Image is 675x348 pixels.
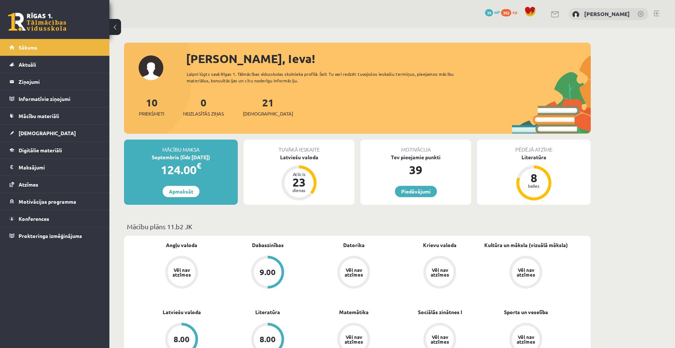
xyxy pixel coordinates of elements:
[19,73,100,90] legend: Ziņojumi
[430,335,450,344] div: Vēl nav atzīmes
[19,130,76,136] span: [DEMOGRAPHIC_DATA]
[183,96,224,117] a: 0Neizlasītās ziņas
[139,256,225,290] a: Vēl nav atzīmes
[174,335,190,343] div: 8.00
[484,241,568,249] a: Kultūra un māksla (vizuālā māksla)
[423,241,457,249] a: Krievu valoda
[171,267,192,277] div: Vēl nav atzīmes
[572,11,579,18] img: Ieva Krūmiņa
[187,71,467,84] div: Laipni lūgts savā Rīgas 1. Tālmācības vidusskolas skolnieka profilā. Šeit Tu vari redzēt tuvojošo...
[186,50,591,67] div: [PERSON_NAME], Ieva!
[339,308,369,316] a: Matemātika
[9,210,100,227] a: Konferences
[124,140,238,153] div: Mācību maksa
[360,153,471,161] div: Tev pieejamie punkti
[19,44,37,51] span: Sākums
[243,96,293,117] a: 21[DEMOGRAPHIC_DATA]
[344,335,364,344] div: Vēl nav atzīmes
[504,308,548,316] a: Sports un veselība
[501,9,511,16] span: 392
[516,335,536,344] div: Vēl nav atzīmes
[19,61,36,68] span: Aktuāli
[244,153,354,161] div: Latviešu valoda
[19,90,100,107] legend: Informatīvie ziņojumi
[344,267,364,277] div: Vēl nav atzīmes
[9,193,100,210] a: Motivācijas programma
[9,125,100,141] a: [DEMOGRAPHIC_DATA]
[19,215,49,222] span: Konferences
[252,241,284,249] a: Dabaszinības
[9,39,100,56] a: Sākums
[19,147,62,153] span: Digitālie materiāli
[260,335,276,343] div: 8.00
[166,241,197,249] a: Angļu valoda
[584,10,630,17] a: [PERSON_NAME]
[360,140,471,153] div: Motivācija
[477,153,591,202] a: Literatūra 8 balles
[163,186,199,197] a: Apmaksāt
[523,172,545,184] div: 8
[19,159,100,176] legend: Maksājumi
[244,140,354,153] div: Tuvākā ieskaite
[19,113,59,119] span: Mācību materiāli
[516,267,536,277] div: Vēl nav atzīmes
[9,227,100,244] a: Proktoringa izmēģinājums
[19,181,38,188] span: Atzīmes
[19,198,76,205] span: Motivācijas programma
[485,9,493,16] span: 39
[512,9,517,15] span: xp
[494,9,500,15] span: mP
[124,153,238,161] div: Septembris (līdz [DATE])
[523,184,545,188] div: balles
[139,110,164,117] span: Priekšmeti
[501,9,521,15] a: 392 xp
[8,13,66,31] a: Rīgas 1. Tālmācības vidusskola
[255,308,280,316] a: Literatūra
[197,160,201,171] span: €
[9,176,100,193] a: Atzīmes
[485,9,500,15] a: 39 mP
[9,159,100,176] a: Maksājumi
[288,172,310,176] div: Atlicis
[139,96,164,117] a: 10Priekšmeti
[243,110,293,117] span: [DEMOGRAPHIC_DATA]
[311,256,397,290] a: Vēl nav atzīmes
[418,308,462,316] a: Sociālās zinātnes I
[395,186,437,197] a: Piedāvājumi
[483,256,569,290] a: Vēl nav atzīmes
[397,256,483,290] a: Vēl nav atzīmes
[9,90,100,107] a: Informatīvie ziņojumi
[9,142,100,159] a: Digitālie materiāli
[477,153,591,161] div: Literatūra
[288,188,310,192] div: dienas
[260,268,276,276] div: 9.00
[163,308,201,316] a: Latviešu valoda
[244,153,354,202] a: Latviešu valoda Atlicis 23 dienas
[477,140,591,153] div: Pēdējā atzīme
[288,176,310,188] div: 23
[9,56,100,73] a: Aktuāli
[183,110,224,117] span: Neizlasītās ziņas
[19,232,82,239] span: Proktoringa izmēģinājums
[9,107,100,124] a: Mācību materiāli
[124,161,238,179] div: 124.00
[225,256,311,290] a: 9.00
[9,73,100,90] a: Ziņojumi
[360,161,471,179] div: 39
[343,241,365,249] a: Datorika
[430,267,450,277] div: Vēl nav atzīmes
[127,222,588,231] p: Mācību plāns 11.b2 JK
